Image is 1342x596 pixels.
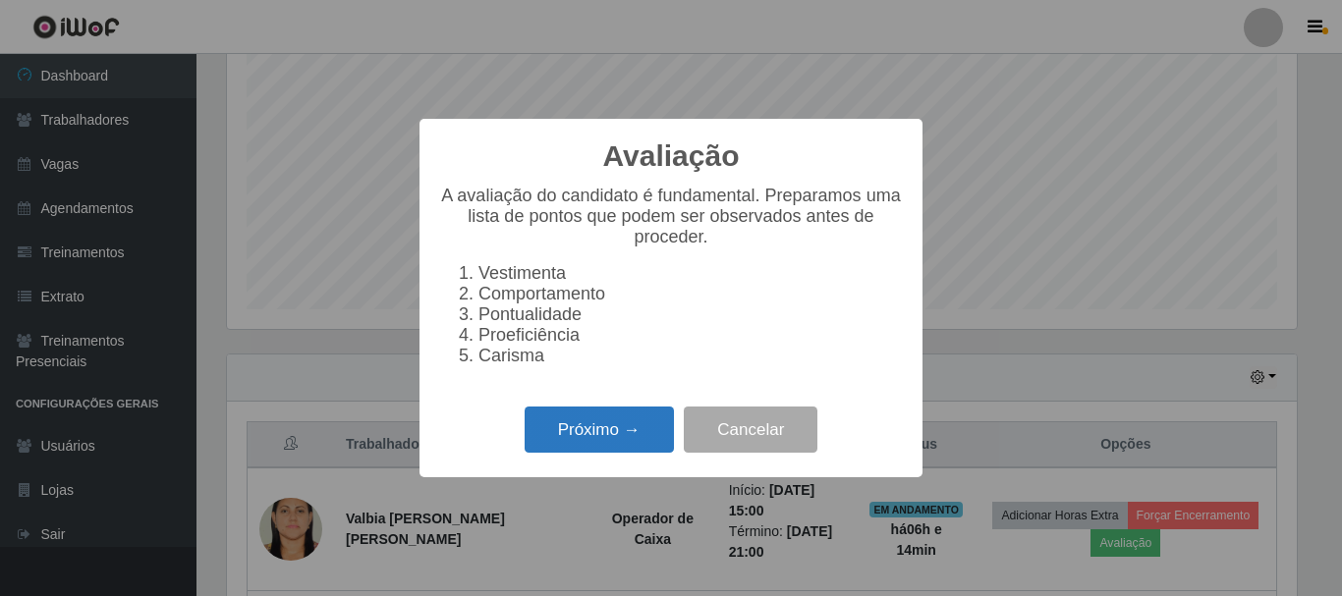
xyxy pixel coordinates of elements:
[439,186,903,247] p: A avaliação do candidato é fundamental. Preparamos uma lista de pontos que podem ser observados a...
[684,406,817,453] button: Cancelar
[603,138,740,174] h2: Avaliação
[478,263,903,284] li: Vestimenta
[478,346,903,366] li: Carisma
[525,406,674,453] button: Próximo →
[478,325,903,346] li: Proeficiência
[478,284,903,304] li: Comportamento
[478,304,903,325] li: Pontualidade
